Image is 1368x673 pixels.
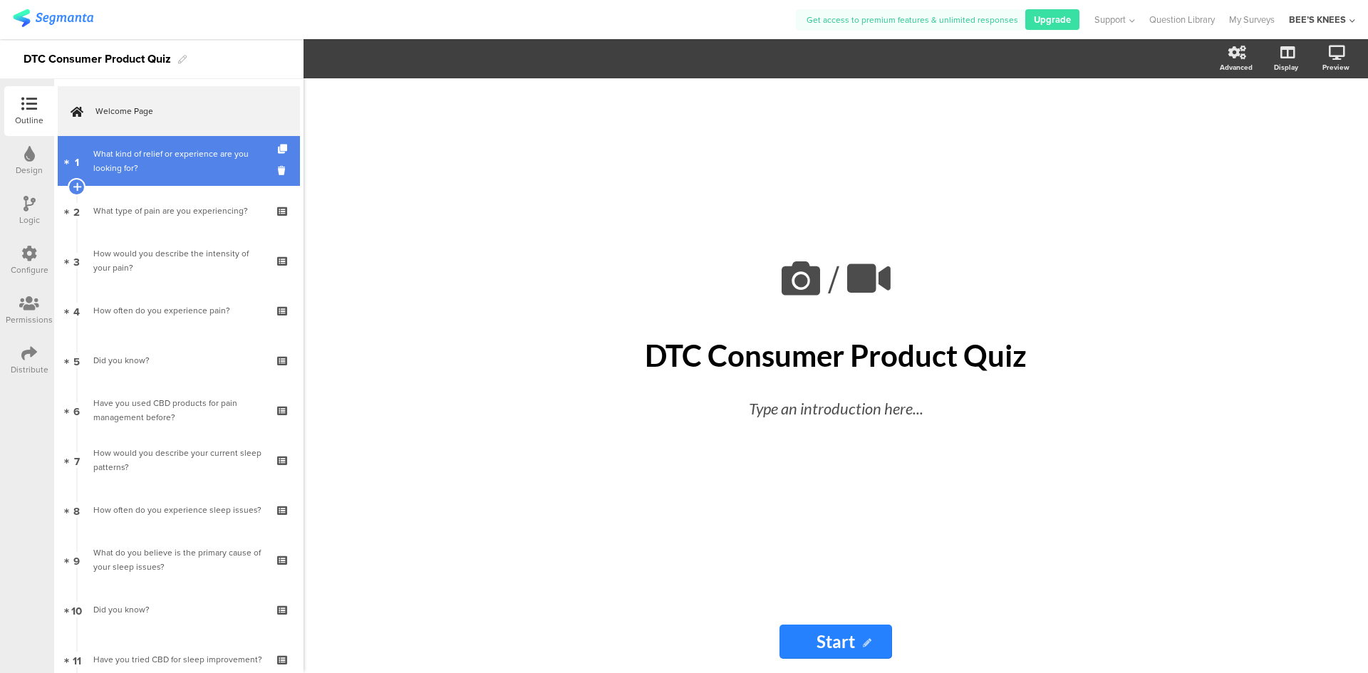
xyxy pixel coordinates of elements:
[73,253,80,268] span: 3
[71,602,82,617] span: 10
[73,303,80,318] span: 4
[13,9,93,27] img: segmanta logo
[75,153,79,169] span: 1
[586,397,1085,420] div: Type an introduction here...
[58,86,300,136] a: Welcome Page
[1034,13,1071,26] span: Upgrade
[58,485,300,535] a: 8 How often do you experience sleep issues?
[16,164,43,177] div: Design
[58,385,300,435] a: 6 Have you used CBD products for pain management before?
[73,203,80,219] span: 2
[1094,13,1126,26] span: Support
[73,402,80,418] span: 6
[11,363,48,376] div: Distribute
[1322,62,1349,73] div: Preview
[58,136,300,186] a: 1 What kind of relief or experience are you looking for?
[93,353,264,367] div: Did you know?
[278,145,290,154] i: Duplicate
[1220,62,1253,73] div: Advanced
[93,503,264,517] div: How often do you experience sleep issues?
[93,446,264,474] div: How would you describe your current sleep patterns?
[58,535,300,585] a: 9 What do you believe is the primary cause of your sleep issues?
[73,353,80,368] span: 5
[58,236,300,286] a: 3 How would you describe the intensity of your pain?
[93,204,264,218] div: What type of pain are you experiencing?
[15,114,43,127] div: Outline
[24,48,171,71] div: DTC Consumer Product Quiz
[58,435,300,485] a: 7 How would you describe your current sleep patterns?
[58,585,300,635] a: 10 Did you know?
[572,338,1099,373] p: DTC Consumer Product Quiz
[93,303,264,318] div: How often do you experience pain?
[1274,62,1298,73] div: Display
[58,335,300,385] a: 5 Did you know?
[93,396,264,424] div: Have you used CBD products for pain management before?
[11,264,48,276] div: Configure
[1289,13,1346,26] div: BEE’S KNEES
[779,625,892,659] input: Start
[73,552,80,568] span: 9
[93,147,264,175] div: What kind of relief or experience are you looking for?
[95,104,278,118] span: Welcome Page
[19,214,40,226] div: Logic
[807,14,1018,26] span: Get access to premium features & unlimited responses
[74,452,80,468] span: 7
[73,502,80,518] span: 8
[93,652,264,667] div: Have you tried CBD for sleep improvement?
[58,286,300,335] a: 4 How often do you experience pain?
[58,186,300,236] a: 2 What type of pain are you experiencing?
[828,251,839,308] span: /
[93,246,264,275] div: How would you describe the intensity of your pain?
[6,313,53,326] div: Permissions
[93,546,264,574] div: What do you believe is the primary cause of your sleep issues?
[93,602,264,617] div: Did you know?
[278,164,290,177] i: Delete
[73,652,81,667] span: 11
